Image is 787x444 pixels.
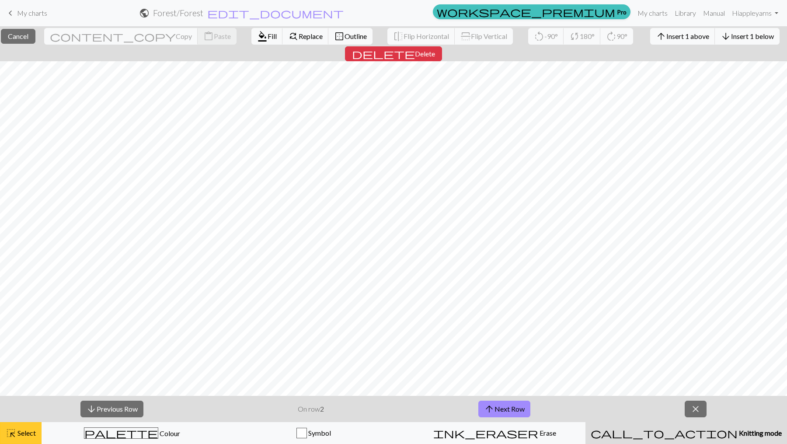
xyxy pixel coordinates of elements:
[5,7,16,19] span: keyboard_arrow_left
[437,6,615,18] span: workspace_premium
[433,4,630,19] a: Pro
[731,32,774,40] span: Insert 1 below
[299,32,323,40] span: Replace
[6,427,16,439] span: highlight_alt
[345,32,367,40] span: Outline
[544,32,558,40] span: -90°
[86,403,97,415] span: arrow_downward
[666,32,709,40] span: Insert 1 above
[564,28,601,45] button: 180°
[352,48,415,60] span: delete
[534,30,544,42] span: rotate_left
[207,7,344,19] span: edit_document
[16,429,36,437] span: Select
[387,28,455,45] button: Flip Horizontal
[634,4,671,22] a: My charts
[176,32,192,40] span: Copy
[393,30,404,42] span: flip
[328,28,373,45] button: Outline
[738,429,782,437] span: Knitting mode
[44,28,198,45] button: Copy
[158,429,180,437] span: Colour
[84,427,158,439] span: palette
[345,46,442,61] button: Delete
[8,32,28,40] span: Cancel
[585,422,787,444] button: Knitting mode
[656,30,666,42] span: arrow_upward
[415,49,435,58] span: Delete
[728,4,782,22] a: Hiappleyarns
[42,422,223,444] button: Colour
[334,30,345,42] span: border_outer
[257,30,268,42] span: format_color_fill
[484,403,494,415] span: arrow_upward
[591,427,738,439] span: call_to_action
[80,401,143,417] button: Previous Row
[288,30,299,42] span: find_replace
[671,4,700,22] a: Library
[153,8,203,18] h2: Forest / Forest
[715,28,780,45] button: Insert 1 below
[700,4,728,22] a: Manual
[404,32,449,40] span: Flip Horizontal
[268,32,277,40] span: Fill
[298,404,324,414] p: On row
[433,427,538,439] span: ink_eraser
[282,28,329,45] button: Replace
[1,29,35,44] button: Cancel
[616,32,627,40] span: 90°
[139,7,150,19] span: public
[569,30,580,42] span: sync
[580,32,595,40] span: 180°
[5,6,47,21] a: My charts
[650,28,715,45] button: Insert 1 above
[478,401,530,417] button: Next Row
[307,429,331,437] span: Symbol
[455,28,513,45] button: Flip Vertical
[251,28,283,45] button: Fill
[471,32,507,40] span: Flip Vertical
[320,405,324,413] strong: 2
[721,30,731,42] span: arrow_downward
[606,30,616,42] span: rotate_right
[460,31,472,42] span: flip
[690,403,701,415] span: close
[538,429,556,437] span: Erase
[17,9,47,17] span: My charts
[528,28,564,45] button: -90°
[600,28,633,45] button: 90°
[404,422,585,444] button: Erase
[50,30,176,42] span: content_copy
[223,422,404,444] button: Symbol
